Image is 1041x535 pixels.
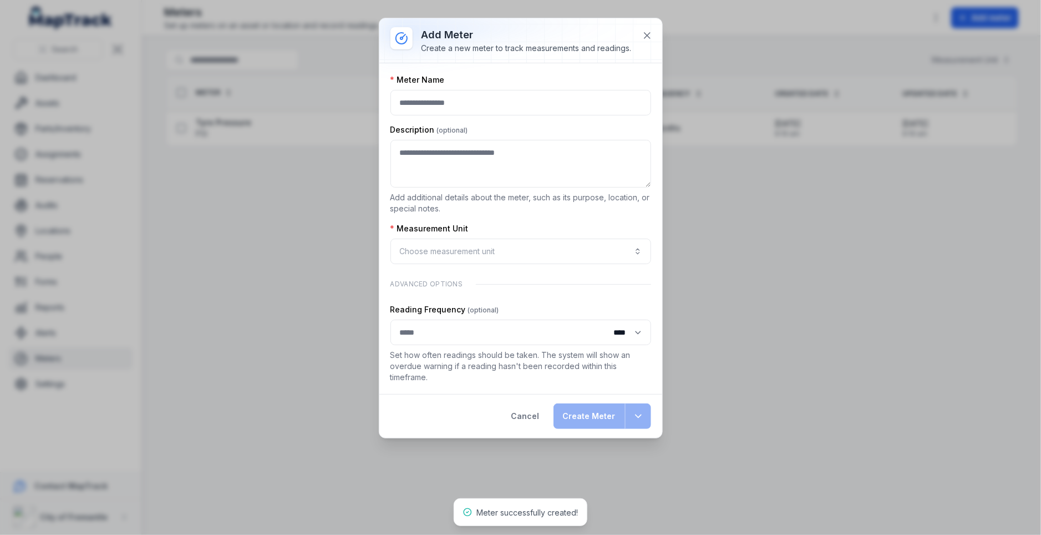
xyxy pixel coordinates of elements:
[390,239,651,264] button: Choose measurement unit
[390,304,499,315] label: Reading Frequency
[390,90,651,115] input: :rblu:-form-item-label
[390,74,445,85] label: Meter Name
[390,223,469,234] label: Measurement Unit
[422,43,632,54] div: Create a new meter to track measurements and readings.
[390,320,651,345] input: :rbm4:-form-item-label
[422,27,632,43] h3: Add meter
[502,403,549,429] button: Cancel
[390,273,651,295] div: Advanced Options
[390,350,651,383] p: Set how often readings should be taken. The system will show an overdue warning if a reading hasn...
[390,192,651,214] p: Add additional details about the meter, such as its purpose, location, or special notes.
[390,124,468,135] label: Description
[390,140,651,188] textarea: :rblv:-form-item-label
[476,508,578,517] span: Meter successfully created!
